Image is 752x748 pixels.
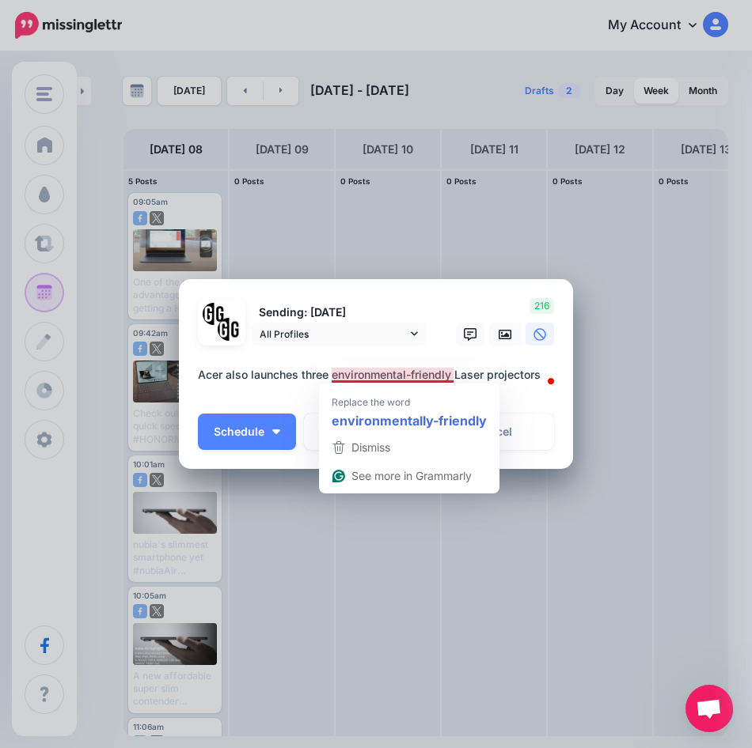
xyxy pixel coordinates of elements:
div: Acer also launches three environmental-friendly Laser projectors [198,365,562,384]
span: All Profiles [260,326,407,342]
button: Schedule [198,414,296,450]
p: Sending: [DATE] [252,304,426,322]
span: 216 [530,298,554,314]
textarea: To enrich screen reader interactions, please activate Accessibility in Grammarly extension settings [198,365,562,396]
a: All Profiles [252,323,426,346]
img: arrow-down-white.png [272,429,280,434]
button: Save as draft [304,414,425,450]
img: 353459792_649996473822713_4483302954317148903_n-bsa138318.png [203,303,226,326]
img: JT5sWCfR-79925.png [218,318,241,341]
span: Schedule [214,426,264,437]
